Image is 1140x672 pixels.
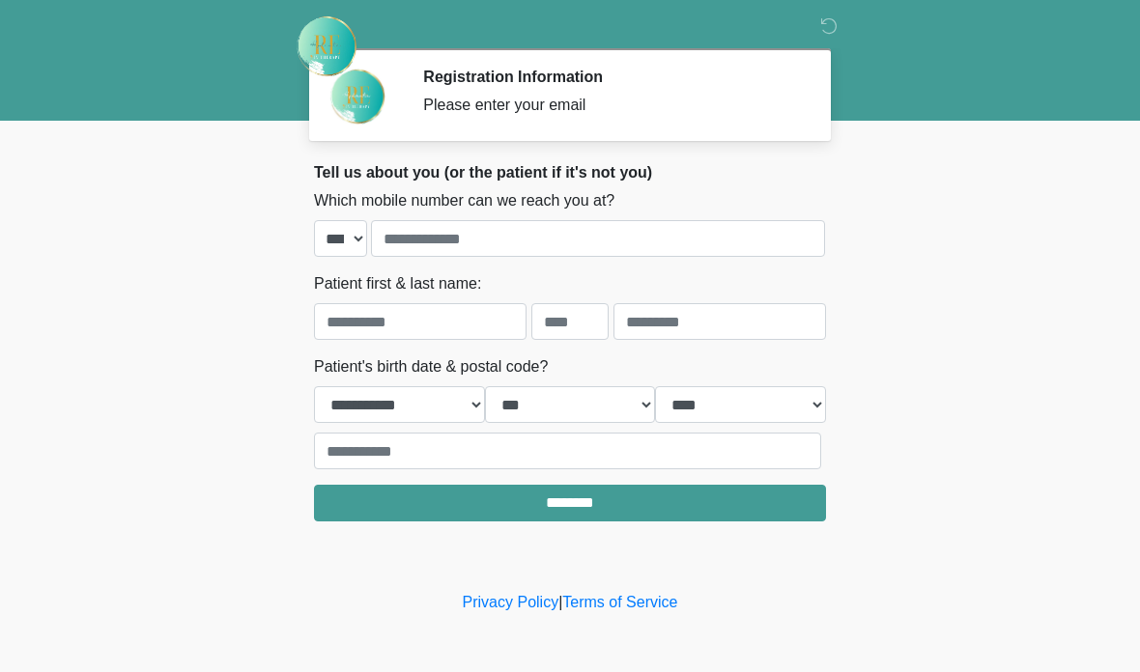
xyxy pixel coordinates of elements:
img: Rehydrate Aesthetics & Wellness Logo [295,14,358,78]
a: Privacy Policy [463,594,559,610]
img: Agent Avatar [328,68,386,126]
label: Which mobile number can we reach you at? [314,189,614,212]
div: Please enter your email [423,94,797,117]
label: Patient's birth date & postal code? [314,355,548,378]
h2: Tell us about you (or the patient if it's not you) [314,163,826,182]
a: | [558,594,562,610]
label: Patient first & last name: [314,272,481,295]
a: Terms of Service [562,594,677,610]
